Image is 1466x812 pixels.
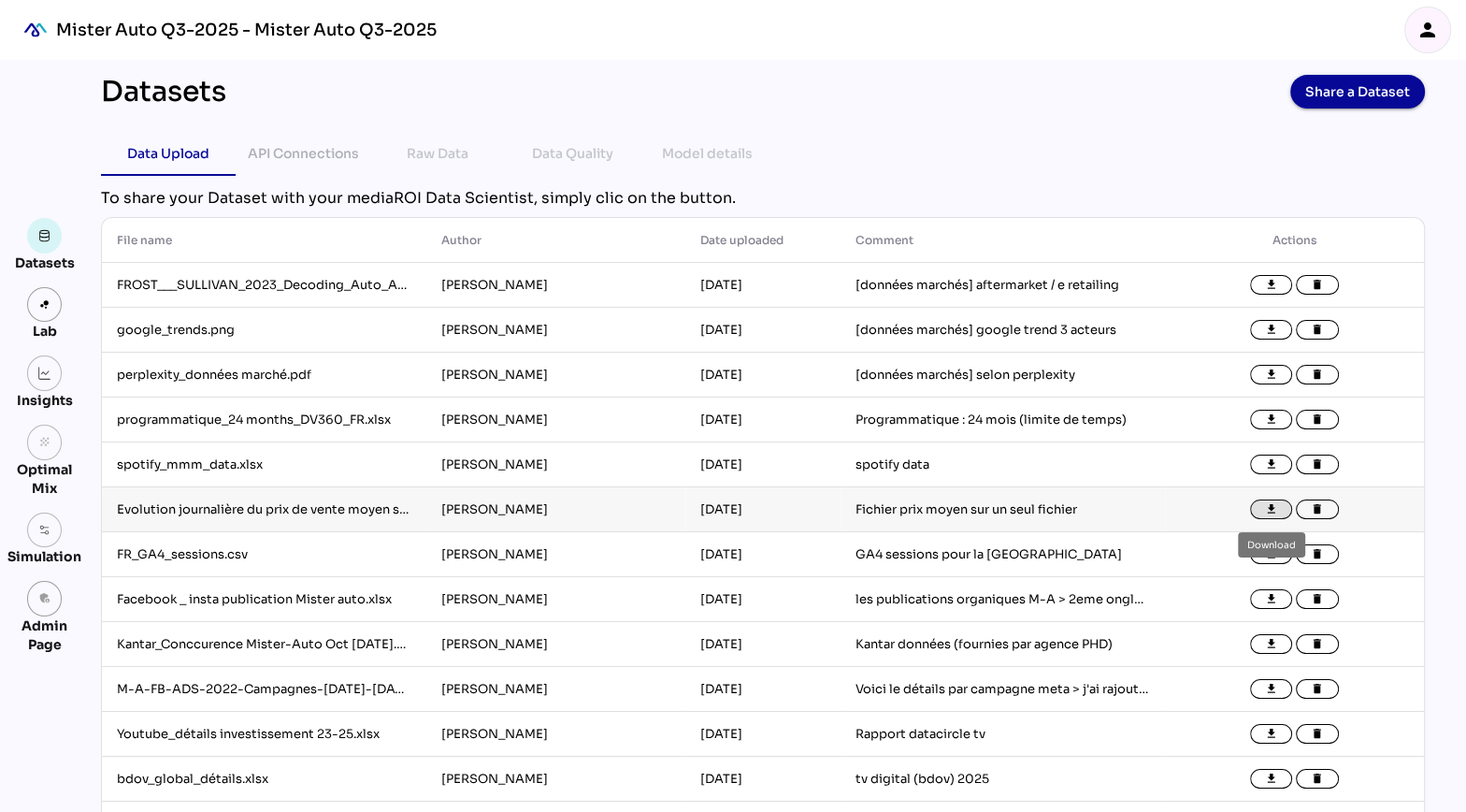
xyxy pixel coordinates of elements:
th: File name [102,218,426,263]
i: file_download [1265,503,1278,516]
td: [PERSON_NAME] [426,263,685,308]
img: lab.svg [38,298,51,312]
td: les publications organiques M-A > 2eme onglet vers le spreadsheet car j'ai du bricoler ce fichier... [841,577,1165,622]
td: [PERSON_NAME] [426,308,685,353]
td: google_trends.png [102,308,426,353]
img: graph.svg [38,367,51,380]
div: Datasets [15,254,75,272]
td: [DATE] [685,667,841,712]
td: Evolution journalière du prix de vente moyen sur FR Avril 2023.csv [102,487,426,532]
td: [PERSON_NAME] [426,532,685,577]
div: To share your Dataset with your mediaROI Data Scientist, simply clic on the button. [101,187,1425,210]
td: tv digital (bdov) 2025 [841,757,1165,802]
td: [données marchés] selon perplexity [841,353,1165,398]
i: file_download [1265,773,1278,786]
td: Youtube_détails investissement 23-25.xlsx [102,712,426,757]
td: [PERSON_NAME] [426,622,685,667]
i: delete [1311,548,1324,561]
i: delete [1311,728,1324,741]
i: delete [1311,413,1324,427]
i: admin_panel_settings [38,592,51,605]
i: delete [1311,503,1324,516]
td: FR_GA4_sessions.csv [102,532,426,577]
div: Optimal Mix [7,460,81,498]
i: file_download [1265,638,1278,651]
td: programmatique_24 months_DV360_FR.xlsx [102,398,426,442]
td: [DATE] [685,487,841,532]
td: perplexity_données marché.pdf [102,353,426,398]
div: Mister Auto Q3-2025 - Mister Auto Q3-2025 [56,19,437,41]
span: Share a Dataset [1305,79,1410,105]
i: delete [1311,458,1324,471]
td: Voici le détails par campagne meta > j'ai rajouté le type de campagne en colonne et aussi les dat... [841,667,1165,712]
td: Rapport datacircle tv [841,712,1165,757]
td: [PERSON_NAME] [426,353,685,398]
div: API Connections [248,142,359,165]
td: Fichier prix moyen sur un seul fichier [841,487,1165,532]
i: delete [1311,279,1324,292]
i: delete [1311,638,1324,651]
td: [PERSON_NAME] [426,712,685,757]
td: bdov_global_détails.xlsx [102,757,426,802]
td: [DATE] [685,442,841,487]
i: person [1416,19,1439,41]
i: file_download [1265,548,1278,561]
td: [PERSON_NAME] [426,398,685,442]
img: data.svg [38,229,51,242]
div: mediaROI [15,9,56,51]
i: file_download [1265,458,1278,471]
div: Data Upload [127,142,209,165]
td: [DATE] [685,353,841,398]
td: [DATE] [685,532,841,577]
i: delete [1311,593,1324,606]
td: spotify_mmm_data.xlsx [102,442,426,487]
i: delete [1311,683,1324,696]
td: spotify data [841,442,1165,487]
td: [DATE] [685,398,841,442]
img: settings.svg [38,524,51,537]
div: Simulation [7,547,81,566]
div: Model details [662,142,753,165]
td: [PERSON_NAME] [426,667,685,712]
td: Programmatique : 24 mois (limite de temps) [841,398,1165,442]
div: Data Quality [532,142,613,165]
i: file_download [1265,593,1278,606]
td: [données marchés] google trend 3 acteurs [841,308,1165,353]
i: file_download [1265,369,1278,382]
th: Author [426,218,685,263]
td: [PERSON_NAME] [426,757,685,802]
th: Actions [1165,218,1424,263]
td: [données marchés] aftermarket / e retailing [841,263,1165,308]
div: Raw Data [407,142,468,165]
td: Kantar_Conccurence Mister-Auto Oct [DATE].xlsx [102,622,426,667]
td: [PERSON_NAME] [426,487,685,532]
i: grain [38,436,51,449]
td: GA4 sessions pour la [GEOGRAPHIC_DATA] [841,532,1165,577]
i: file_download [1265,728,1278,741]
td: Facebook _ insta publication Mister auto.xlsx [102,577,426,622]
td: [PERSON_NAME] [426,442,685,487]
i: file_download [1265,683,1278,696]
th: Date uploaded [685,218,841,263]
td: [DATE] [685,757,841,802]
td: Kantar données (fournies par agence PHD) [841,622,1165,667]
th: Comment [841,218,1165,263]
i: file_download [1265,413,1278,427]
td: M-A-FB-ADS-2022-Campagnes-[DATE]-[DATE] (1).xlsx [102,667,426,712]
i: file_download [1265,324,1278,337]
td: FROST___SULLIVAN_2023_Decoding_Auto_Aftermarket_E-Retailing_Stellantis_Final_Presentaion_VF.pdf [102,263,426,308]
div: Admin Page [7,616,81,654]
button: Share a Dataset [1290,75,1425,109]
i: delete [1311,369,1324,382]
i: file_download [1265,279,1278,292]
td: [DATE] [685,622,841,667]
td: [DATE] [685,308,841,353]
td: [DATE] [685,712,841,757]
div: Datasets [101,75,226,109]
i: delete [1311,773,1324,786]
div: Lab [24,322,65,341]
td: [DATE] [685,263,841,308]
i: delete [1311,324,1324,337]
td: [DATE] [685,577,841,622]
